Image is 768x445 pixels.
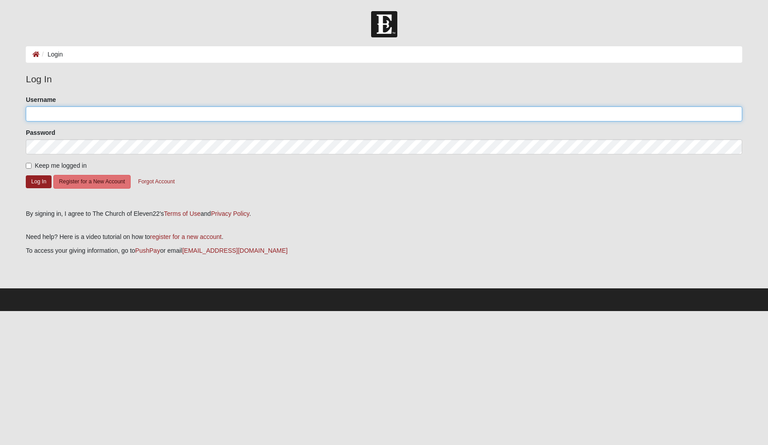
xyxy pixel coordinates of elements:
[35,162,87,169] span: Keep me logged in
[132,175,180,189] button: Forgot Account
[371,11,397,37] img: Church of Eleven22 Logo
[26,232,742,242] p: Need help? Here is a video tutorial on how to .
[182,247,288,254] a: [EMAIL_ADDRESS][DOMAIN_NAME]
[135,247,160,254] a: PushPay
[211,210,249,217] a: Privacy Policy
[150,233,222,240] a: register for a new account
[26,72,742,86] legend: Log In
[26,128,55,137] label: Password
[53,175,131,189] button: Register for a New Account
[164,210,200,217] a: Terms of Use
[40,50,63,59] li: Login
[26,163,32,169] input: Keep me logged in
[26,175,52,188] button: Log In
[26,209,742,218] div: By signing in, I agree to The Church of Eleven22's and .
[26,95,56,104] label: Username
[26,246,742,255] p: To access your giving information, go to or email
